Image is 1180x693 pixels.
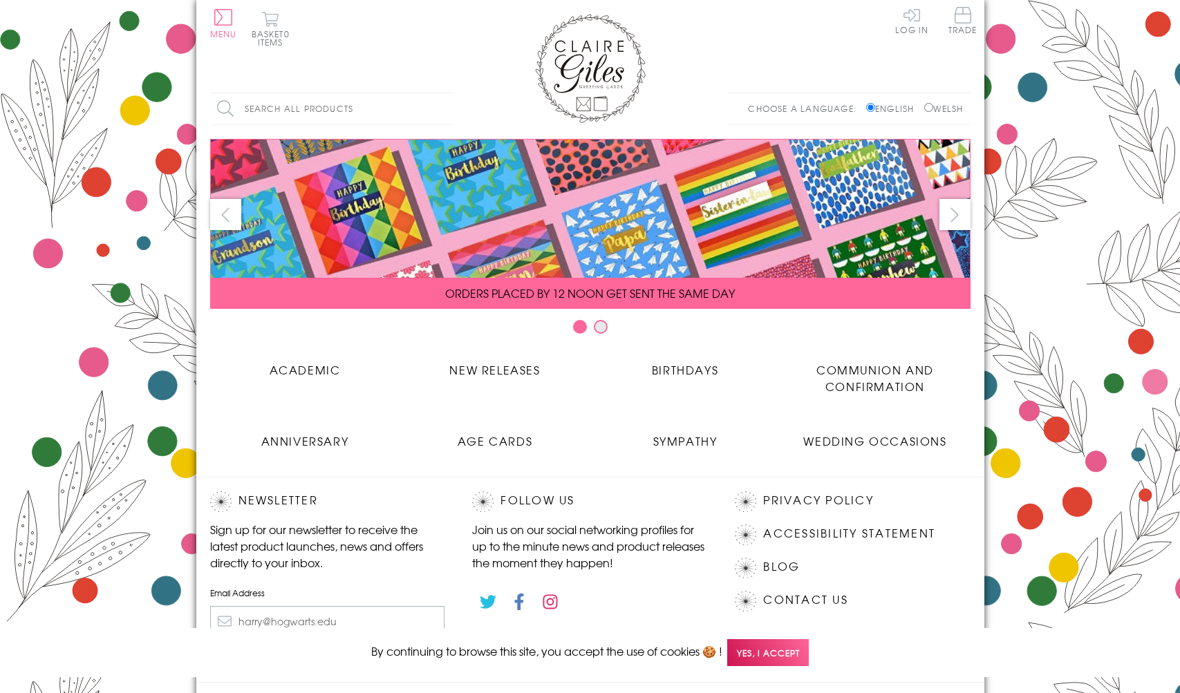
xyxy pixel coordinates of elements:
span: Communion and Confirmation [816,361,934,395]
input: harry@hogwarts.edu [210,606,445,637]
a: Birthdays [590,351,780,378]
span: Menu [210,28,237,40]
a: Sympathy [590,422,780,449]
span: Trade [948,7,977,34]
button: next [939,199,971,230]
a: Blog [763,558,800,576]
label: Email Address [210,587,445,599]
span: ORDERS PLACED BY 12 NOON GET SENT THE SAME DAY [445,285,735,301]
input: English [866,103,875,112]
a: New Releases [400,351,590,378]
div: Carousel Pagination [210,319,971,341]
p: Join us on our social networking profiles for up to the minute news and product releases the mome... [472,521,707,571]
a: Communion and Confirmation [780,351,971,395]
p: Choose a language: [748,102,863,115]
input: Search [438,93,452,124]
button: Basket0 items [252,11,290,46]
span: Sympathy [653,433,718,449]
a: Age Cards [400,422,590,449]
a: Log In [895,7,928,34]
button: prev [210,199,241,230]
button: Menu [210,9,237,38]
span: Yes, I accept [727,639,809,666]
input: Search all products [210,93,452,124]
h2: Follow Us [472,491,707,512]
span: Academic [270,361,341,378]
p: Sign up for our newsletter to receive the latest product launches, news and offers directly to yo... [210,521,445,571]
span: Age Cards [458,433,532,449]
a: Accessibility Statement [763,524,935,543]
label: English [866,102,921,115]
span: New Releases [449,361,540,378]
a: Anniversary [210,422,400,449]
label: Welsh [924,102,964,115]
span: 0 items [258,28,290,48]
button: Carousel Page 1 (Current Slide) [573,320,587,334]
a: Contact Us [763,591,847,609]
span: Birthdays [652,361,718,378]
h2: Newsletter [210,491,445,512]
a: Privacy Policy [763,491,873,510]
a: Academic [210,351,400,378]
span: Wedding Occasions [803,433,946,449]
a: Trade [948,7,977,37]
a: Wedding Occasions [780,422,971,449]
button: Carousel Page 2 [594,320,608,334]
img: Claire Giles Greetings Cards [535,14,646,123]
span: Anniversary [261,433,349,449]
input: Welsh [924,103,933,112]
